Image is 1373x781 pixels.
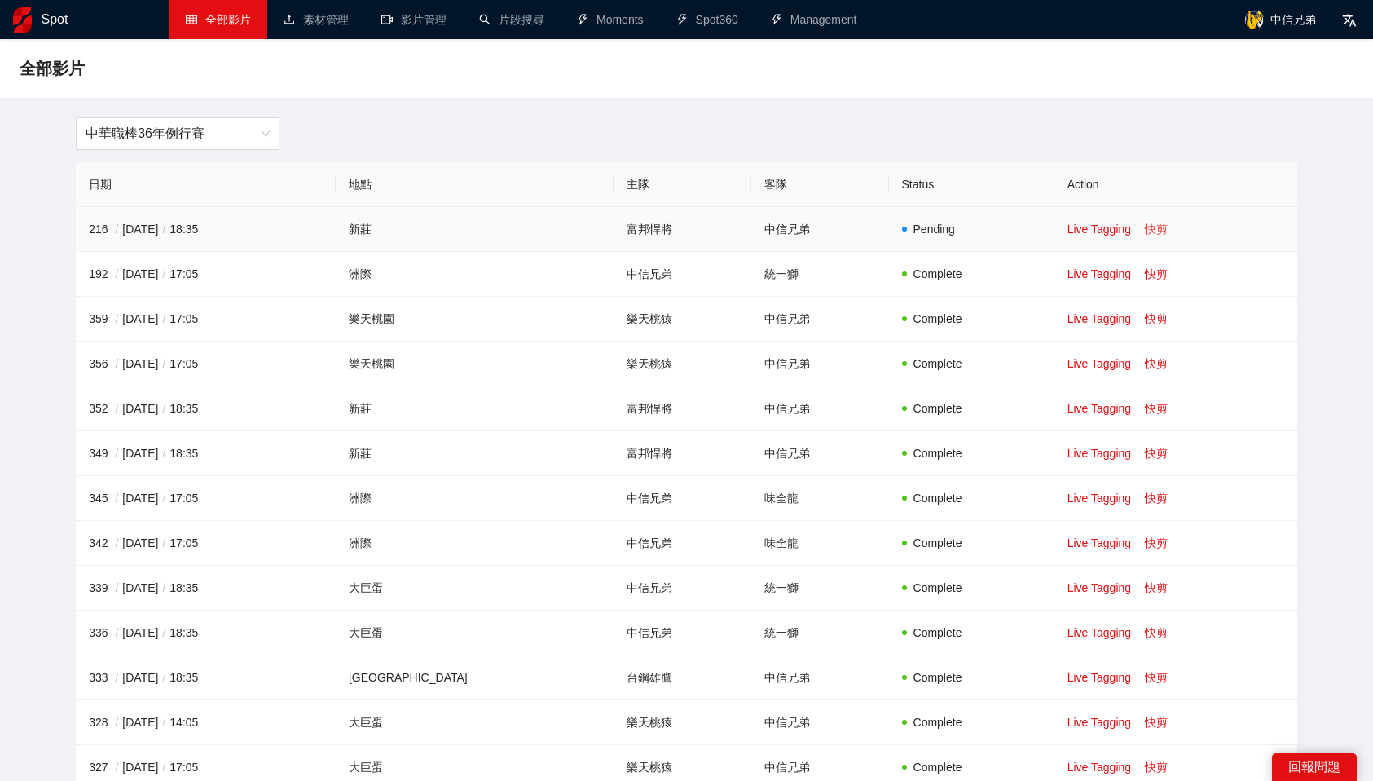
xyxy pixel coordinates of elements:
td: 新莊 [336,431,614,476]
th: Status [889,162,1054,207]
span: / [158,671,169,684]
span: 全部影片 [205,13,251,26]
th: 主隊 [614,162,751,207]
td: 345 [DATE] 17:05 [76,476,336,521]
span: Complete [913,357,962,370]
td: 味全龍 [751,476,889,521]
a: video-camera影片管理 [381,13,447,26]
span: / [111,492,122,505]
span: Complete [913,402,962,415]
span: Complete [913,267,962,280]
span: Complete [913,312,962,325]
span: / [158,267,169,280]
span: Complete [913,447,962,460]
a: search片段搜尋 [479,13,544,26]
td: 中信兄弟 [751,655,889,700]
a: 快剪 [1145,761,1168,774]
td: 樂天桃猿 [614,297,751,342]
a: 快剪 [1145,671,1168,684]
a: Live Tagging [1067,267,1131,280]
a: Live Tagging [1067,402,1131,415]
td: 中信兄弟 [614,566,751,611]
td: 中信兄弟 [614,476,751,521]
th: Action [1054,162,1297,207]
a: 快剪 [1145,536,1168,549]
a: thunderboltSpot360 [676,13,738,26]
span: / [111,267,122,280]
span: / [111,671,122,684]
td: 洲際 [336,476,614,521]
span: / [111,761,122,774]
a: 快剪 [1145,626,1168,639]
a: Live Tagging [1067,761,1131,774]
span: / [111,447,122,460]
td: 192 [DATE] 17:05 [76,252,336,297]
span: table [186,14,197,25]
a: 快剪 [1145,357,1168,370]
th: 客隊 [751,162,889,207]
td: 大巨蛋 [336,611,614,655]
span: Complete [913,716,962,729]
span: / [158,357,169,370]
th: 地點 [336,162,614,207]
a: 快剪 [1145,447,1168,460]
span: Complete [913,581,962,594]
span: / [158,716,169,729]
td: 中信兄弟 [614,252,751,297]
span: / [111,402,122,415]
div: 回報問題 [1272,753,1357,781]
span: Pending [913,223,955,236]
a: Live Tagging [1067,447,1131,460]
a: Live Tagging [1067,357,1131,370]
span: Complete [913,626,962,639]
td: 新莊 [336,386,614,431]
span: 全部影片 [20,55,85,82]
td: 349 [DATE] 18:35 [76,431,336,476]
span: / [158,447,169,460]
td: 味全龍 [751,521,889,566]
span: Complete [913,761,962,774]
td: 台鋼雄鷹 [614,655,751,700]
span: / [111,536,122,549]
a: 快剪 [1145,312,1168,325]
a: upload素材管理 [284,13,349,26]
span: / [111,581,122,594]
a: 快剪 [1145,223,1168,236]
span: / [158,312,169,325]
a: Live Tagging [1067,581,1131,594]
td: 328 [DATE] 14:05 [76,700,336,745]
td: 中信兄弟 [751,431,889,476]
td: 富邦悍將 [614,431,751,476]
span: Complete [913,492,962,505]
img: avatar [1244,10,1264,29]
span: / [111,223,122,236]
span: / [158,223,169,236]
a: 快剪 [1145,402,1168,415]
td: 356 [DATE] 17:05 [76,342,336,386]
td: 中信兄弟 [751,297,889,342]
a: Live Tagging [1067,716,1131,729]
span: / [158,492,169,505]
td: 大巨蛋 [336,700,614,745]
td: 中信兄弟 [751,700,889,745]
span: 中華職棒36年例行賽 [86,118,270,149]
td: 359 [DATE] 17:05 [76,297,336,342]
a: Live Tagging [1067,536,1131,549]
span: / [111,312,122,325]
td: 樂天桃園 [336,342,614,386]
td: 339 [DATE] 18:35 [76,566,336,611]
td: 中信兄弟 [751,342,889,386]
td: 統一獅 [751,252,889,297]
span: / [111,716,122,729]
span: Complete [913,671,962,684]
a: Live Tagging [1067,671,1131,684]
td: 富邦悍將 [614,207,751,252]
a: Live Tagging [1067,626,1131,639]
td: 中信兄弟 [614,611,751,655]
td: 中信兄弟 [751,386,889,431]
td: 216 [DATE] 18:35 [76,207,336,252]
td: 富邦悍將 [614,386,751,431]
a: thunderboltMoments [577,13,644,26]
td: 中信兄弟 [751,207,889,252]
span: / [158,761,169,774]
